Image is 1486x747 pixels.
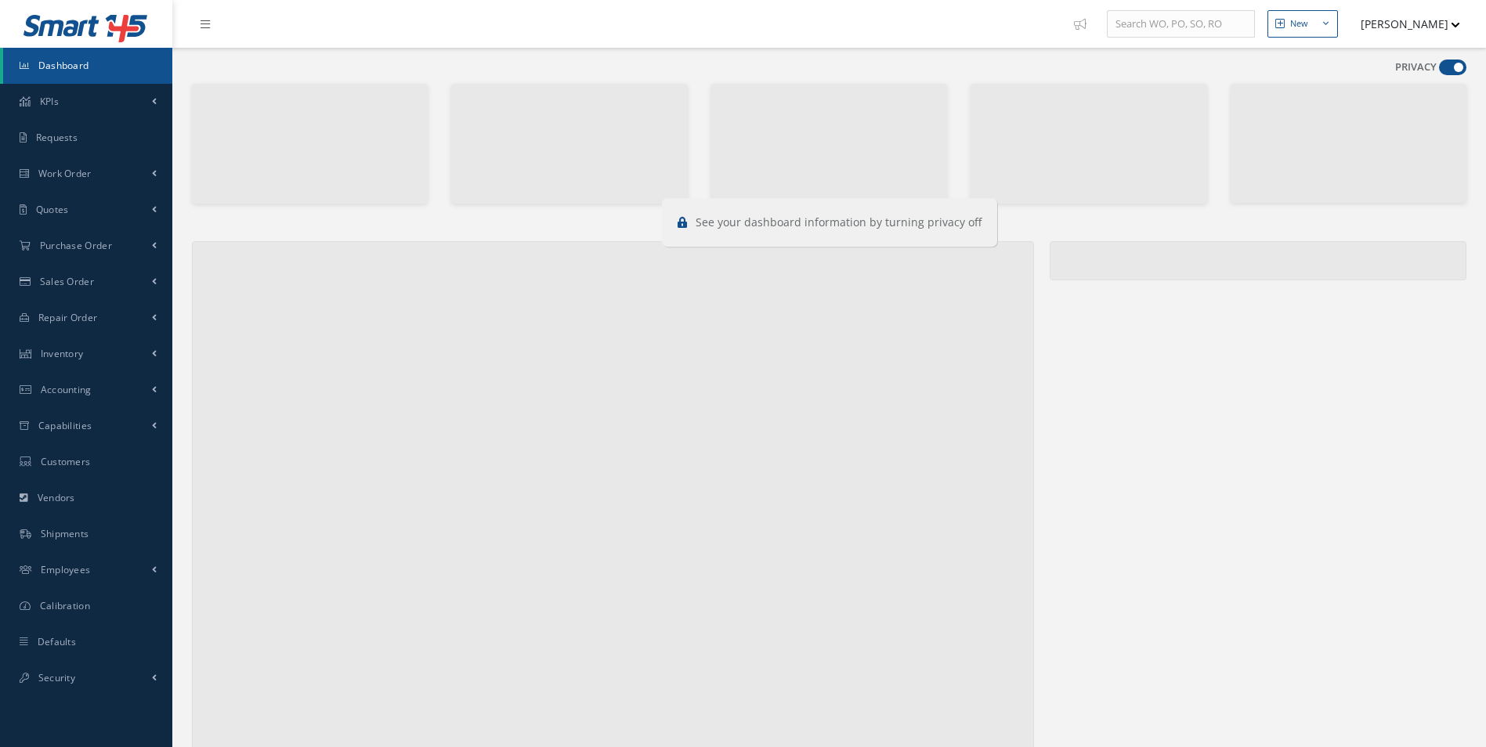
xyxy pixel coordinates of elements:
span: Employees [41,563,91,576]
label: PRIVACY [1395,60,1437,75]
span: Repair Order [38,311,98,324]
span: Sales Order [40,275,94,288]
span: Capabilities [38,419,92,432]
span: KPIs [40,95,59,108]
span: Requests [36,131,78,144]
span: Inventory [41,347,84,360]
span: Quotes [36,203,69,216]
span: Dashboard [38,59,89,72]
input: Search WO, PO, SO, RO [1107,10,1255,38]
span: Security [38,671,75,684]
span: Calibration [40,599,90,612]
span: Customers [41,455,91,468]
span: Shipments [41,527,89,540]
button: [PERSON_NAME] [1346,9,1460,39]
a: Dashboard [3,48,172,84]
span: Vendors [38,491,75,504]
span: Accounting [41,383,92,396]
span: See your dashboard information by turning privacy off [696,215,982,229]
button: New [1267,10,1338,38]
span: Defaults [38,635,76,648]
div: New [1290,17,1308,31]
span: Work Order [38,167,92,180]
span: Purchase Order [40,239,112,252]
